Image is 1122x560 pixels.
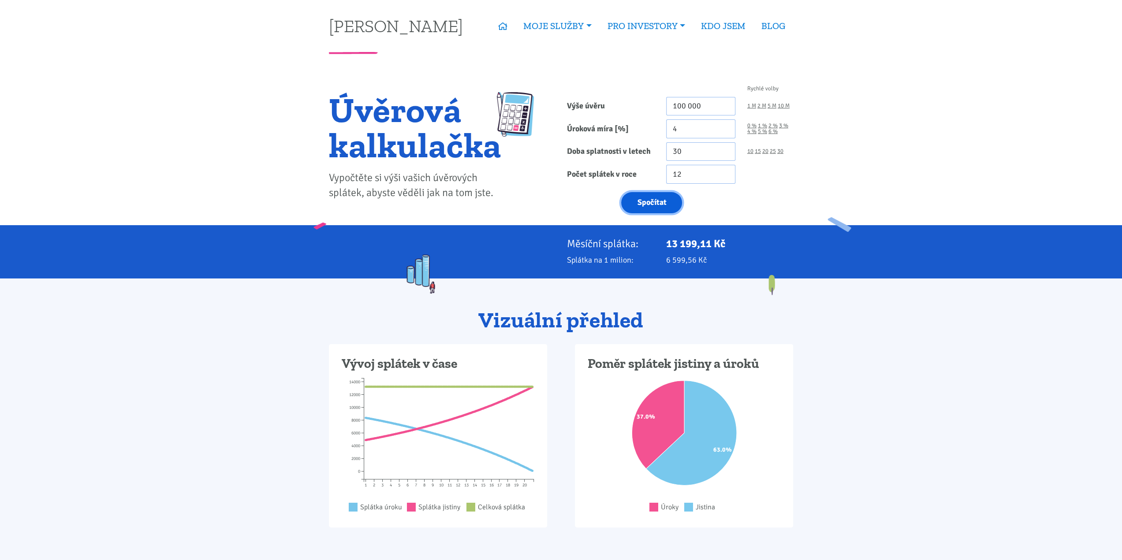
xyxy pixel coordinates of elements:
tspan: 7 [415,482,417,488]
a: 20 [762,148,768,154]
a: 15 [755,148,761,154]
tspan: 3 [381,482,384,488]
a: 5 % [758,129,767,134]
a: 30 [777,148,783,154]
a: 1 M [747,103,756,109]
a: 5 M [768,103,776,109]
tspan: 8 [423,482,425,488]
a: 2 M [757,103,766,109]
tspan: 20 [522,482,527,488]
p: 6 599,56 Kč [666,254,793,266]
tspan: 12000 [349,392,360,397]
h1: Úvěrová kalkulačka [329,92,501,163]
a: 3 % [779,123,788,129]
a: PRO INVESTORY [600,16,693,36]
tspan: 15 [481,482,485,488]
tspan: 14 [473,482,477,488]
tspan: 17 [497,482,502,488]
a: BLOG [753,16,793,36]
tspan: 4 [390,482,392,488]
button: Spočítat [621,192,682,214]
p: Měsíční splátka: [567,237,654,250]
tspan: 1 [365,482,367,488]
tspan: 6000 [351,430,360,436]
a: 4 % [747,129,757,134]
tspan: 18 [506,482,510,488]
span: Rychlé volby [747,86,779,92]
label: Doba splatnosti v letech [561,142,660,161]
tspan: 10 [439,482,444,488]
tspan: 10000 [349,405,360,410]
h2: Vizuální přehled [329,308,793,332]
h3: Vývoj splátek v čase [342,356,534,372]
a: KDO JSEM [693,16,753,36]
tspan: 19 [514,482,518,488]
tspan: 5 [398,482,400,488]
p: Vypočtěte si výši vašich úvěrových splátek, abyste věděli jak na tom jste. [329,171,501,200]
a: 6 % [768,129,778,134]
label: Úroková míra [%] [561,119,660,138]
h3: Poměr splátek jistiny a úroků [588,356,780,372]
tspan: 0 [358,469,360,474]
p: 13 199,11 Kč [666,237,793,250]
tspan: 16 [489,482,494,488]
a: 10 M [778,103,790,109]
tspan: 6 [406,482,409,488]
a: [PERSON_NAME] [329,17,463,34]
tspan: 13 [464,482,469,488]
tspan: 14000 [349,379,360,385]
a: 25 [770,148,776,154]
a: 1 % [758,123,767,129]
tspan: 2000 [351,456,360,461]
a: MOJE SLUŽBY [515,16,599,36]
tspan: 12 [456,482,460,488]
tspan: 9 [432,482,434,488]
tspan: 2 [373,482,375,488]
p: Splátka na 1 milion: [567,254,654,266]
a: 2 % [768,123,778,129]
a: 0 % [747,123,757,129]
tspan: 4000 [351,443,360,449]
a: 10 [747,148,753,154]
label: Výše úvěru [561,97,660,116]
tspan: 8000 [351,418,360,423]
label: Počet splátek v roce [561,165,660,184]
tspan: 11 [447,482,452,488]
